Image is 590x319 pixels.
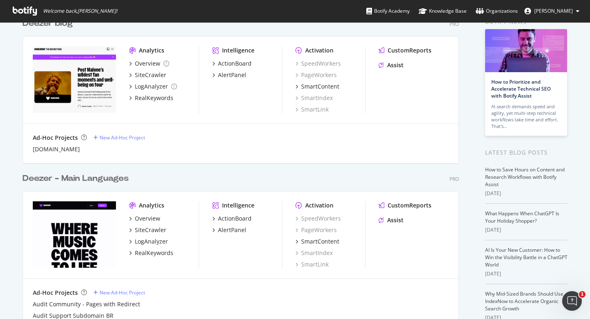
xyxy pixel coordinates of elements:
span: Welcome back, [PERSON_NAME] ! [43,8,117,14]
div: Overview [135,59,160,68]
div: RealKeywords [135,249,173,257]
div: Analytics [139,201,164,210]
a: SmartContent [295,82,339,91]
iframe: Intercom live chat [562,291,582,311]
a: What Happens When ChatGPT Is Your Holiday Shopper? [485,210,559,224]
div: ActionBoard [218,59,252,68]
div: SmartContent [301,237,339,246]
div: CustomReports [388,46,431,55]
a: SiteCrawler [129,226,166,234]
div: Activation [305,201,334,210]
a: ActionBoard [212,214,252,223]
a: ActionBoard [212,59,252,68]
div: New Ad-Hoc Project [100,134,145,141]
a: LogAnalyzer [129,82,177,91]
div: Overview [135,214,160,223]
div: RealKeywords [135,94,173,102]
a: CustomReports [379,46,431,55]
a: LogAnalyzer [129,237,168,246]
div: SmartContent [301,82,339,91]
div: [DATE] [485,190,567,197]
a: AlertPanel [212,71,246,79]
div: AI search demands speed and agility, yet multi-step technical workflows take time and effort. Tha... [491,103,561,130]
div: Organizations [476,7,518,15]
a: SmartLink [295,260,329,269]
img: How to Prioritize and Accelerate Technical SEO with Botify Assist [485,29,567,72]
div: Botify Academy [366,7,410,15]
a: How to Save Hours on Content and Research Workflows with Botify Assist [485,166,565,188]
img: deezer.com/fr [33,46,116,113]
div: SiteCrawler [135,226,166,234]
a: Deezer blog [23,18,76,30]
a: SpeedWorkers [295,214,341,223]
a: CustomReports [379,201,431,210]
div: AlertPanel [218,71,246,79]
span: 1 [579,291,585,298]
a: SmartIndex [295,94,333,102]
div: [DATE] [485,270,567,278]
div: Assist [387,216,404,224]
div: Pro [449,21,459,27]
a: SmartLink [295,105,329,114]
div: CustomReports [388,201,431,210]
a: New Ad-Hoc Project [93,134,145,141]
div: [DATE] [485,226,567,234]
a: PageWorkers [295,71,337,79]
a: AlertPanel [212,226,246,234]
div: Deezer - Main Languages [23,173,129,185]
a: SmartContent [295,237,339,246]
div: Knowledge Base [419,7,467,15]
a: RealKeywords [129,94,173,102]
div: Assist [387,61,404,69]
a: Overview [129,214,160,223]
a: Overview [129,59,169,68]
a: How to Prioritize and Accelerate Technical SEO with Botify Assist [491,78,551,99]
div: Deezer blog [23,18,73,30]
a: RealKeywords [129,249,173,257]
div: SiteCrawler [135,71,166,79]
a: Deezer - Main Languages [23,173,132,185]
div: ActionBoard [218,214,252,223]
span: Paola Barry [534,7,573,14]
div: Analytics [139,46,164,55]
div: New Ad-Hoc Project [100,289,145,296]
button: [PERSON_NAME] [518,5,586,18]
div: LogAnalyzer [135,82,168,91]
a: Audit Community - Pages with Redirect [33,300,140,308]
a: SmartIndex [295,249,333,257]
div: Latest Blog Posts [485,148,567,157]
div: Intelligence [222,201,254,210]
div: Ad-Hoc Projects [33,289,78,297]
a: Assist [379,216,404,224]
a: New Ad-Hoc Project [93,289,145,296]
div: Intelligence [222,46,254,55]
div: LogAnalyzer [135,237,168,246]
div: Pro [449,175,459,182]
div: Ad-Hoc Projects [33,134,78,142]
div: Activation [305,46,334,55]
a: [DOMAIN_NAME] [33,145,80,153]
a: AI Is Your New Customer: How to Win the Visibility Battle in a ChatGPT World [485,246,567,268]
a: SiteCrawler [129,71,166,79]
a: SpeedWorkers [295,59,341,68]
a: Why Mid-Sized Brands Should Use IndexNow to Accelerate Organic Search Growth [485,290,563,312]
div: AlertPanel [218,226,246,234]
a: Assist [379,61,404,69]
img: deezer.com/en [33,201,116,268]
a: PageWorkers [295,226,337,234]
